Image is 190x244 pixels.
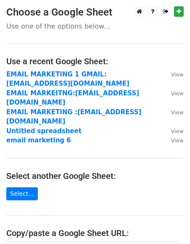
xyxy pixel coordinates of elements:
[163,127,184,135] a: View
[163,136,184,144] a: View
[6,89,139,107] strong: EMAIL MARKEITNG: [EMAIL_ADDRESS][DOMAIN_NAME]
[163,108,184,116] a: View
[6,71,129,88] strong: EMAIL MARKETING 1 GMAIL: [EMAIL_ADDRESS][DOMAIN_NAME]
[6,108,141,126] strong: EMAIL MARKETING : [EMAIL_ADDRESS][DOMAIN_NAME]
[6,171,184,181] h4: Select another Google Sheet:
[6,22,184,31] p: Use one of the options below...
[6,56,184,66] h4: Use a recent Google Sheet:
[6,108,141,126] a: EMAIL MARKETING :[EMAIL_ADDRESS][DOMAIN_NAME]
[6,127,82,135] a: Untitled spreadsheet
[6,71,129,88] a: EMAIL MARKETING 1 GMAIL:[EMAIL_ADDRESS][DOMAIN_NAME]
[6,187,38,200] a: Select...
[171,71,184,78] small: View
[6,6,184,18] h3: Choose a Google Sheet
[6,89,139,107] a: EMAIL MARKEITNG:[EMAIL_ADDRESS][DOMAIN_NAME]
[6,136,71,144] a: email marketing 6
[171,109,184,115] small: View
[171,137,184,144] small: View
[171,128,184,134] small: View
[163,89,184,97] a: View
[171,90,184,97] small: View
[163,71,184,78] a: View
[6,228,184,238] h4: Copy/paste a Google Sheet URL:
